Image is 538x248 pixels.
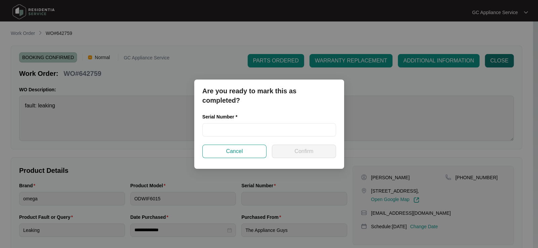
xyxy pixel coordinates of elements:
button: Cancel [202,145,266,158]
span: Cancel [226,147,243,155]
p: Are you ready to mark this as [202,86,336,96]
button: Confirm [272,145,336,158]
label: Serial Number * [202,113,242,120]
p: completed? [202,96,336,105]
